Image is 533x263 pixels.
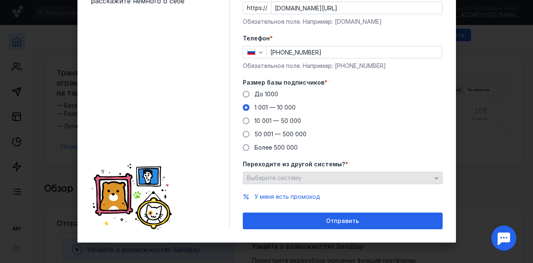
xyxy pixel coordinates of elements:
span: Выберите систему [247,174,301,181]
span: 50 001 — 500 000 [254,130,306,138]
div: Обязательное поле. Например: [DOMAIN_NAME] [243,18,443,26]
button: Отправить [243,213,443,229]
button: У меня есть промокод [254,193,320,201]
span: Более 500 000 [254,144,298,151]
span: Размер базы подписчиков [243,78,324,87]
span: Отправить [326,218,359,225]
span: Переходите из другой системы? [243,160,345,168]
span: 10 001 — 50 000 [254,117,301,124]
span: У меня есть промокод [254,193,320,200]
span: Телефон [243,34,270,43]
span: До 1000 [254,90,278,98]
button: Выберите систему [243,172,443,184]
div: Обязательное поле. Например: [PHONE_NUMBER] [243,62,443,70]
span: 1 001 — 10 000 [254,104,296,111]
